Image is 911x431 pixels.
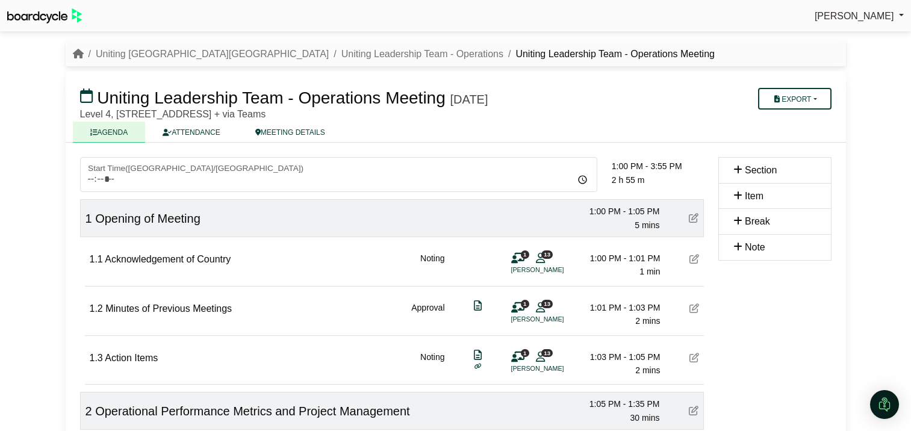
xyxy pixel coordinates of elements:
[612,175,644,185] span: 2 h 55 m
[870,390,899,419] div: Open Intercom Messenger
[576,252,661,265] div: 1:00 PM - 1:01 PM
[815,11,894,21] span: [PERSON_NAME]
[105,353,158,363] span: Action Items
[503,46,715,62] li: Uniting Leadership Team - Operations Meeting
[90,254,103,264] span: 1.1
[815,8,904,24] a: [PERSON_NAME]
[341,49,503,59] a: Uniting Leadership Team - Operations
[635,316,660,326] span: 2 mins
[7,8,82,23] img: BoardcycleBlackGreen-aaafeed430059cb809a45853b8cf6d952af9d84e6e89e1f1685b34bfd5cb7d64.svg
[745,165,777,175] span: Section
[73,46,715,62] nav: breadcrumb
[511,265,602,275] li: [PERSON_NAME]
[521,300,529,308] span: 1
[630,413,659,423] span: 30 mins
[745,216,770,226] span: Break
[450,92,488,107] div: [DATE]
[238,122,343,143] a: MEETING DETAILS
[95,212,201,225] span: Opening of Meeting
[90,353,103,363] span: 1.3
[541,300,553,308] span: 13
[511,364,602,374] li: [PERSON_NAME]
[541,250,553,258] span: 13
[95,405,409,418] span: Operational Performance Metrics and Project Management
[97,88,445,107] span: Uniting Leadership Team - Operations Meeting
[541,349,553,357] span: 13
[420,252,444,279] div: Noting
[420,350,444,377] div: Noting
[90,303,103,314] span: 1.2
[73,122,146,143] a: AGENDA
[635,365,660,375] span: 2 mins
[521,349,529,357] span: 1
[145,122,237,143] a: ATTENDANCE
[86,405,92,418] span: 2
[105,303,232,314] span: Minutes of Previous Meetings
[521,250,529,258] span: 1
[80,109,266,119] span: Level 4, [STREET_ADDRESS] + via Teams
[105,254,231,264] span: Acknowledgement of Country
[576,301,661,314] div: 1:01 PM - 1:03 PM
[758,88,831,110] button: Export
[411,301,444,328] div: Approval
[745,242,765,252] span: Note
[576,205,660,218] div: 1:00 PM - 1:05 PM
[639,267,660,276] span: 1 min
[86,212,92,225] span: 1
[96,49,329,59] a: Uniting [GEOGRAPHIC_DATA][GEOGRAPHIC_DATA]
[576,397,660,411] div: 1:05 PM - 1:35 PM
[745,191,763,201] span: Item
[511,314,602,324] li: [PERSON_NAME]
[612,160,704,173] div: 1:00 PM - 3:55 PM
[635,220,659,230] span: 5 mins
[576,350,661,364] div: 1:03 PM - 1:05 PM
